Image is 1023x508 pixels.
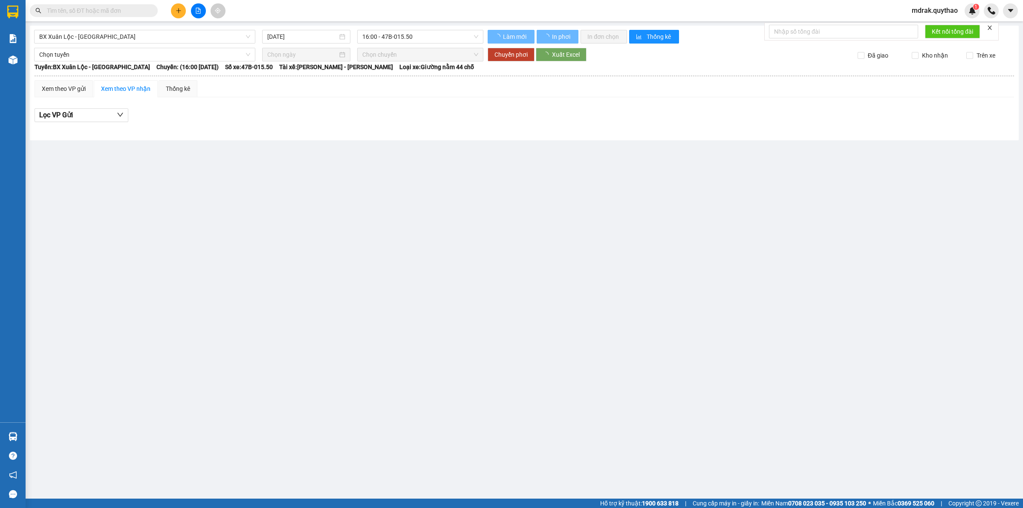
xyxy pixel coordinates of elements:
[211,3,225,18] button: aim
[537,30,578,44] button: In phơi
[685,499,686,508] span: |
[788,500,866,507] strong: 0708 023 035 - 0935 103 250
[868,502,871,505] span: ⚪️
[35,108,128,122] button: Lọc VP Gửi
[988,7,995,15] img: phone-icon
[761,499,866,508] span: Miền Nam
[9,34,17,43] img: solution-icon
[176,8,182,14] span: plus
[919,51,951,60] span: Kho nhận
[191,3,206,18] button: file-add
[215,8,221,14] span: aim
[267,32,338,41] input: 11/08/2025
[581,30,627,44] button: In đơn chọn
[693,499,759,508] span: Cung cấp máy in - giấy in:
[536,48,587,61] button: Xuất Excel
[629,30,679,44] button: bar-chartThống kê
[494,34,502,40] span: loading
[156,62,219,72] span: Chuyến: (16:00 [DATE])
[9,432,17,441] img: warehouse-icon
[647,32,672,41] span: Thống kê
[941,499,942,508] span: |
[9,490,17,498] span: message
[195,8,201,14] span: file-add
[600,499,679,508] span: Hỗ trợ kỹ thuật:
[898,500,934,507] strong: 0369 525 060
[488,30,535,44] button: Làm mới
[987,25,993,31] span: close
[968,7,976,15] img: icon-new-feature
[543,34,551,40] span: loading
[503,32,528,41] span: Làm mới
[42,84,86,93] div: Xem theo VP gửi
[362,30,478,43] span: 16:00 - 47B-015.50
[905,5,965,16] span: mdrak.quythao
[279,62,393,72] span: Tài xế: [PERSON_NAME] - [PERSON_NAME]
[362,48,478,61] span: Chọn chuyến
[974,4,977,10] span: 1
[7,6,18,18] img: logo-vxr
[1007,7,1014,15] span: caret-down
[925,25,980,38] button: Kết nối tổng đài
[973,4,979,10] sup: 1
[873,499,934,508] span: Miền Bắc
[932,27,973,36] span: Kết nối tổng đài
[171,3,186,18] button: plus
[35,8,41,14] span: search
[47,6,147,15] input: Tìm tên, số ĐT hoặc mã đơn
[399,62,474,72] span: Loại xe: Giường nằm 44 chỗ
[9,55,17,64] img: warehouse-icon
[769,25,918,38] input: Nhập số tổng đài
[166,84,190,93] div: Thống kê
[39,110,73,120] span: Lọc VP Gửi
[117,111,124,118] span: down
[225,62,273,72] span: Số xe: 47B-015.50
[9,452,17,460] span: question-circle
[552,32,572,41] span: In phơi
[267,50,338,59] input: Chọn ngày
[636,34,643,41] span: bar-chart
[101,84,150,93] div: Xem theo VP nhận
[39,30,250,43] span: BX Xuân Lộc - BX Sơn Hoà
[35,64,150,70] b: Tuyến: BX Xuân Lộc - [GEOGRAPHIC_DATA]
[39,48,250,61] span: Chọn tuyến
[973,51,999,60] span: Trên xe
[1003,3,1018,18] button: caret-down
[9,471,17,479] span: notification
[976,500,982,506] span: copyright
[488,48,535,61] button: Chuyển phơi
[642,500,679,507] strong: 1900 633 818
[864,51,892,60] span: Đã giao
